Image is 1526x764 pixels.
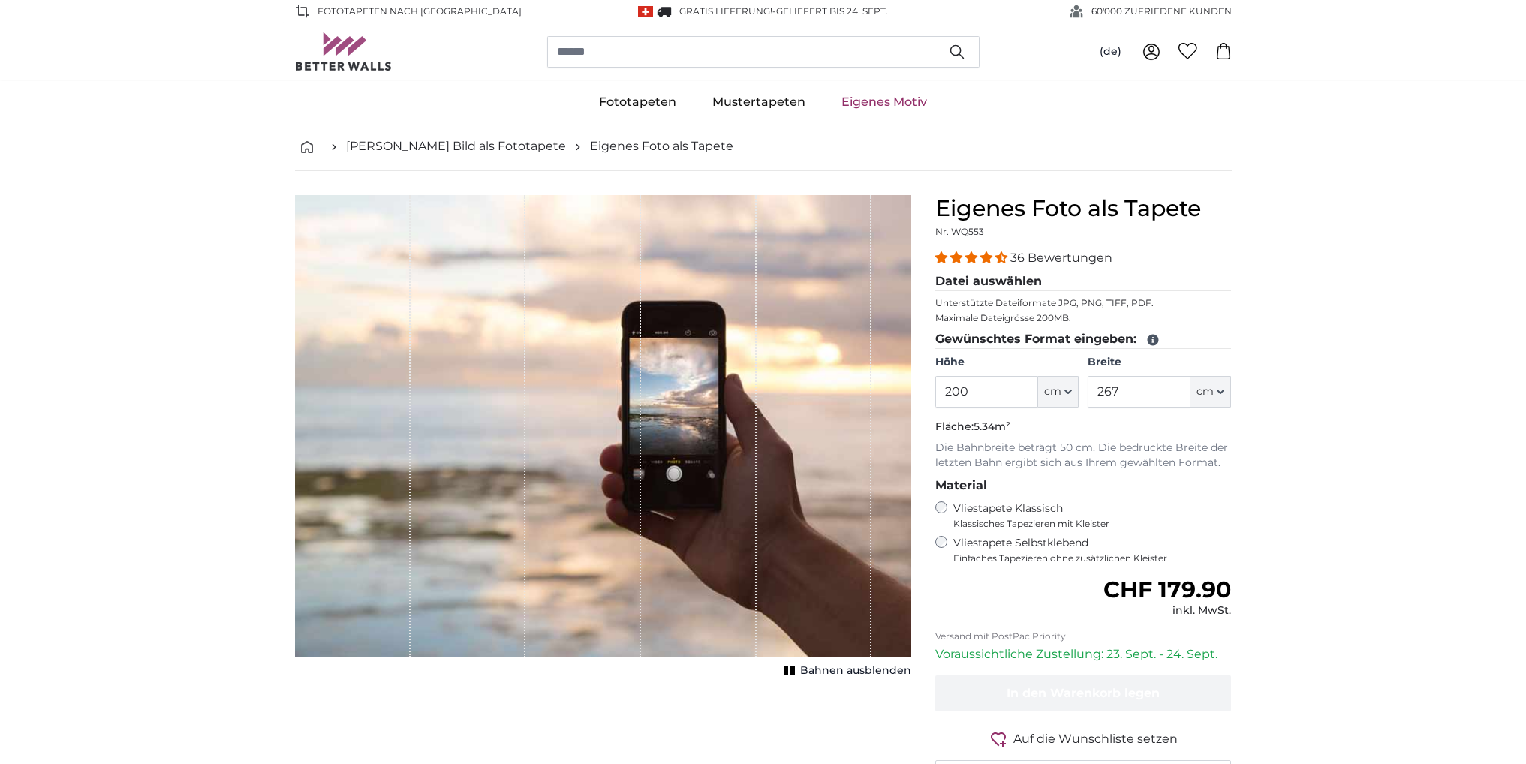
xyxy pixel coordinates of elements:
label: Höhe [935,355,1079,370]
span: Nr. WQ553 [935,226,984,237]
span: Fototapeten nach [GEOGRAPHIC_DATA] [318,5,522,18]
a: Fototapeten [581,83,694,122]
span: Einfaches Tapezieren ohne zusätzlichen Kleister [953,552,1232,564]
span: Auf die Wunschliste setzen [1013,730,1178,748]
div: 1 of 1 [295,195,911,681]
h1: Eigenes Foto als Tapete [935,195,1232,222]
legend: Datei auswählen [935,272,1232,291]
span: cm [1196,384,1214,399]
label: Vliestapete Selbstklebend [953,536,1232,564]
span: 4.31 stars [935,251,1010,265]
p: Maximale Dateigrösse 200MB. [935,312,1232,324]
legend: Gewünschtes Format eingeben: [935,330,1232,349]
button: Auf die Wunschliste setzen [935,729,1232,748]
button: cm [1190,376,1231,408]
p: Unterstützte Dateiformate JPG, PNG, TIFF, PDF. [935,297,1232,309]
span: 5.34m² [974,420,1010,433]
label: Breite [1088,355,1231,370]
button: Bahnen ausblenden [779,660,911,681]
button: (de) [1088,38,1133,65]
p: Versand mit PostPac Priority [935,630,1232,642]
button: In den Warenkorb legen [935,675,1232,711]
a: Eigenes Motiv [823,83,945,122]
span: Klassisches Tapezieren mit Kleister [953,518,1219,530]
p: Die Bahnbreite beträgt 50 cm. Die bedruckte Breite der letzten Bahn ergibt sich aus Ihrem gewählt... [935,441,1232,471]
label: Vliestapete Klassisch [953,501,1219,530]
button: cm [1038,376,1079,408]
span: Geliefert bis 24. Sept. [776,5,888,17]
a: [PERSON_NAME] Bild als Fototapete [346,137,566,155]
div: inkl. MwSt. [1103,603,1231,618]
span: - [772,5,888,17]
img: Betterwalls [295,32,393,71]
legend: Material [935,477,1232,495]
p: Voraussichtliche Zustellung: 23. Sept. - 24. Sept. [935,645,1232,663]
img: Schweiz [638,6,653,17]
a: Mustertapeten [694,83,823,122]
span: CHF 179.90 [1103,576,1231,603]
span: 60'000 ZUFRIEDENE KUNDEN [1091,5,1232,18]
p: Fläche: [935,420,1232,435]
span: cm [1044,384,1061,399]
span: In den Warenkorb legen [1007,686,1160,700]
a: Eigenes Foto als Tapete [590,137,733,155]
nav: breadcrumbs [295,122,1232,171]
span: 36 Bewertungen [1010,251,1112,265]
span: GRATIS Lieferung! [679,5,772,17]
span: Bahnen ausblenden [800,663,911,678]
